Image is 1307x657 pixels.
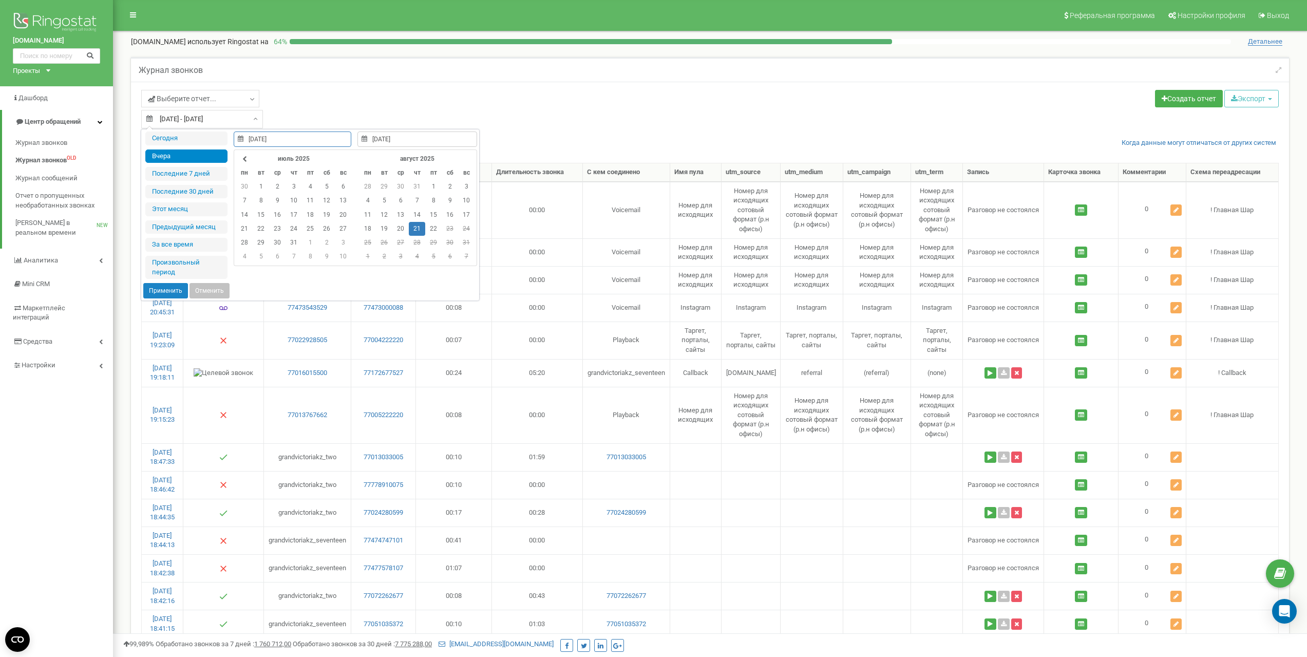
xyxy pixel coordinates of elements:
td: 30 [442,236,458,250]
td: 9 [269,194,286,208]
td: Разговор не состоялся [963,527,1044,554]
td: 26 [318,222,335,236]
img: Нет ответа [219,336,228,345]
td: 11 [359,208,376,222]
input: Поиск по номеру [13,48,100,64]
td: 00:00 [492,238,583,266]
th: Карточка звонка [1044,163,1119,182]
td: 21 [409,222,425,236]
th: Длительность звонка [492,163,583,182]
a: 77172677527 [355,368,411,378]
td: 31 [409,180,425,194]
td: 6 [442,250,458,264]
span: Журнал звонков [15,138,67,148]
td: Таргет, порталы, сайты [781,322,843,359]
td: 0 [1119,266,1186,294]
td: Разговор не состоялся [963,471,1044,499]
td: Разговор не состоялся [963,294,1044,322]
a: 77072262677 [355,591,411,601]
td: Номер для исходящих сотовый формат (р.н офисы) [911,387,963,443]
td: 21 [236,222,253,236]
td: 2 [318,236,335,250]
td: 3 [286,180,302,194]
span: Выход [1267,11,1289,20]
a: [DATE] 18:41:15 [150,615,175,632]
td: 24 [458,222,475,236]
td: 00:41 [416,527,491,554]
td: 00:00 [492,322,583,359]
th: вс [335,166,351,180]
td: 28 [409,236,425,250]
td: 5 [425,250,442,264]
a: 77013033005 [355,453,411,462]
td: 19 [376,222,392,236]
a: [PERSON_NAME] в реальном времениNEW [15,214,113,241]
a: 77024280599 [355,508,411,518]
td: 00:07 [416,322,491,359]
th: сб [318,166,335,180]
td: 0 [1119,182,1186,238]
td: 8 [302,250,318,264]
td: Номер для исходящих сотовый формат (р.н офисы) [781,182,843,238]
a: Скачать [998,591,1010,602]
td: Instagram [670,294,722,322]
a: 77778910075 [355,480,411,490]
a: [DATE] 18:46:42 [150,476,175,494]
td: Callback [670,359,722,387]
a: [DATE] 18:44:35 [150,504,175,521]
td: Playback [583,387,670,443]
th: вт [376,166,392,180]
td: 20 [392,222,409,236]
td: grandvictoriakz_two [264,471,351,499]
td: Voicemail [583,266,670,294]
a: Журнал звонковOLD [15,152,113,170]
td: Номер для исходящих [781,238,843,266]
td: 1 [359,250,376,264]
img: Голосовая почта [219,304,228,312]
li: Вчера [145,149,228,163]
span: Дашборд [18,94,48,102]
a: [DATE] 19:15:23 [150,406,175,424]
p: [DOMAIN_NAME] [131,36,269,47]
td: 30 [392,180,409,194]
td: 23 [269,222,286,236]
a: [DATE] 18:42:16 [150,587,175,605]
td: Номер для исходящих сотовый формат (р.н офисы) [781,387,843,443]
a: 77072262677 [587,591,666,601]
td: ! Главная Шар [1186,387,1278,443]
td: 30 [236,180,253,194]
a: Журнал звонков [15,134,113,152]
img: Отвечен [219,620,228,628]
td: grandvictoriakz_seventeen [264,527,351,554]
td: Номер для исходящих [670,266,722,294]
span: [PERSON_NAME] в реальном времени [15,218,97,237]
td: 30 [269,236,286,250]
td: 6 [392,194,409,208]
img: Нет ответа [219,565,228,573]
a: 77005222220 [355,410,411,420]
th: чт [286,166,302,180]
a: Когда данные могут отличаться от других систем [1122,138,1276,148]
td: Разговор не состоялся [963,387,1044,443]
td: 13 [392,208,409,222]
a: 77477578107 [355,564,411,573]
span: Настройки профиля [1178,11,1245,20]
td: Номер для исходящих [781,266,843,294]
td: Номер для исходящих сотовый формат (р.н офисы) [911,182,963,238]
th: utm_source [722,163,781,182]
td: 0 [1119,499,1186,527]
td: 27 [392,236,409,250]
button: Удалить запись [1011,367,1022,379]
td: 14 [409,208,425,222]
td: Номер для исходящих [911,238,963,266]
p: 64 % [269,36,290,47]
td: 28 [236,236,253,250]
td: 1 [425,180,442,194]
button: Open CMP widget [5,627,30,652]
td: 00:24 [416,359,491,387]
td: 18 [359,222,376,236]
td: 17 [286,208,302,222]
li: Сегодня [145,132,228,145]
td: 25 [302,222,318,236]
td: 12 [376,208,392,222]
